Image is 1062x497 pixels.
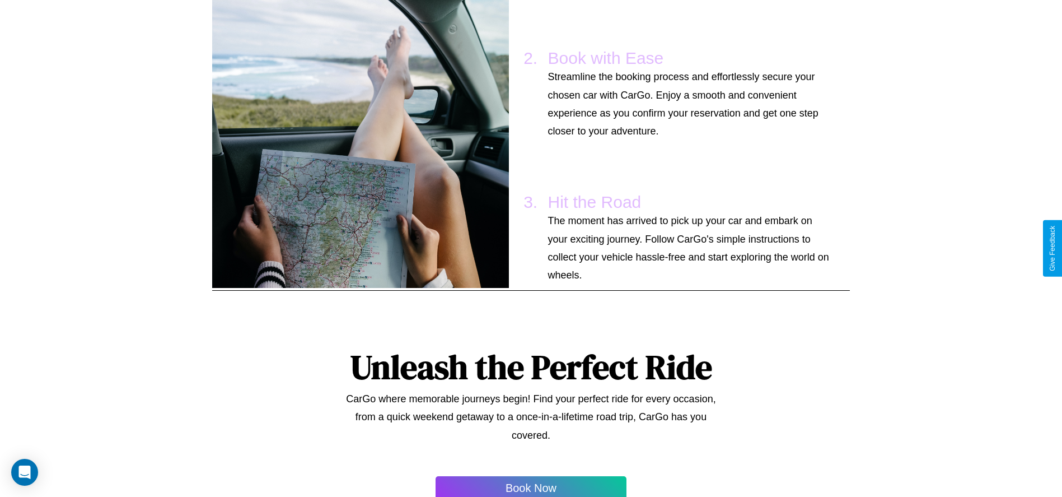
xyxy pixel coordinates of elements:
[548,68,833,141] p: Streamline the booking process and effortlessly secure your chosen car with CarGo. Enjoy a smooth...
[350,344,712,390] h1: Unleash the Perfect Ride
[1049,226,1056,271] div: Give Feedback
[542,43,839,146] li: Book with Ease
[548,212,833,285] p: The moment has arrived to pick up your car and embark on your exciting journey. Follow CarGo's si...
[340,390,722,444] p: CarGo where memorable journeys begin! Find your perfect ride for every occasion, from a quick wee...
[542,187,839,290] li: Hit the Road
[11,459,38,486] div: Open Intercom Messenger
